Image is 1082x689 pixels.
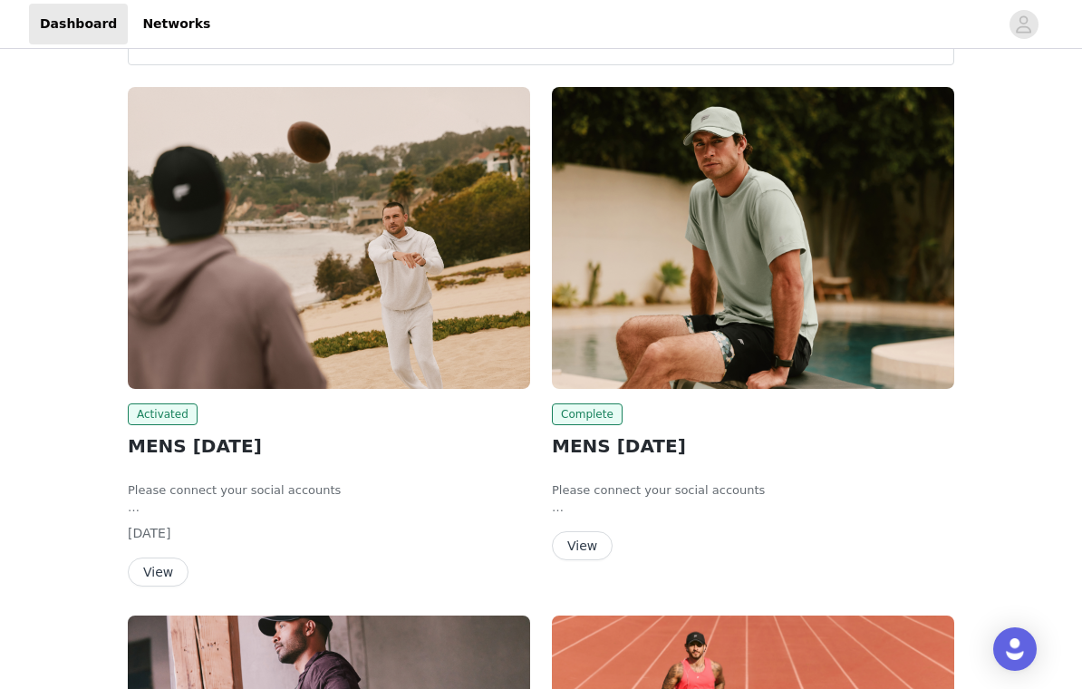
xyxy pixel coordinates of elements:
img: Fabletics [128,87,530,389]
a: View [552,539,613,553]
li: Please connect your social accounts [128,481,530,500]
h2: MENS [DATE] [552,432,954,460]
a: View [128,566,188,579]
span: Complete [552,403,623,425]
span: [DATE] [128,526,170,540]
div: Open Intercom Messenger [993,627,1037,671]
a: Networks [131,4,221,44]
a: Dashboard [29,4,128,44]
li: Please connect your social accounts [552,481,954,500]
h2: MENS [DATE] [128,432,530,460]
div: avatar [1015,10,1032,39]
button: View [552,531,613,560]
span: Activated [128,403,198,425]
button: View [128,558,188,587]
img: Fabletics [552,87,954,389]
